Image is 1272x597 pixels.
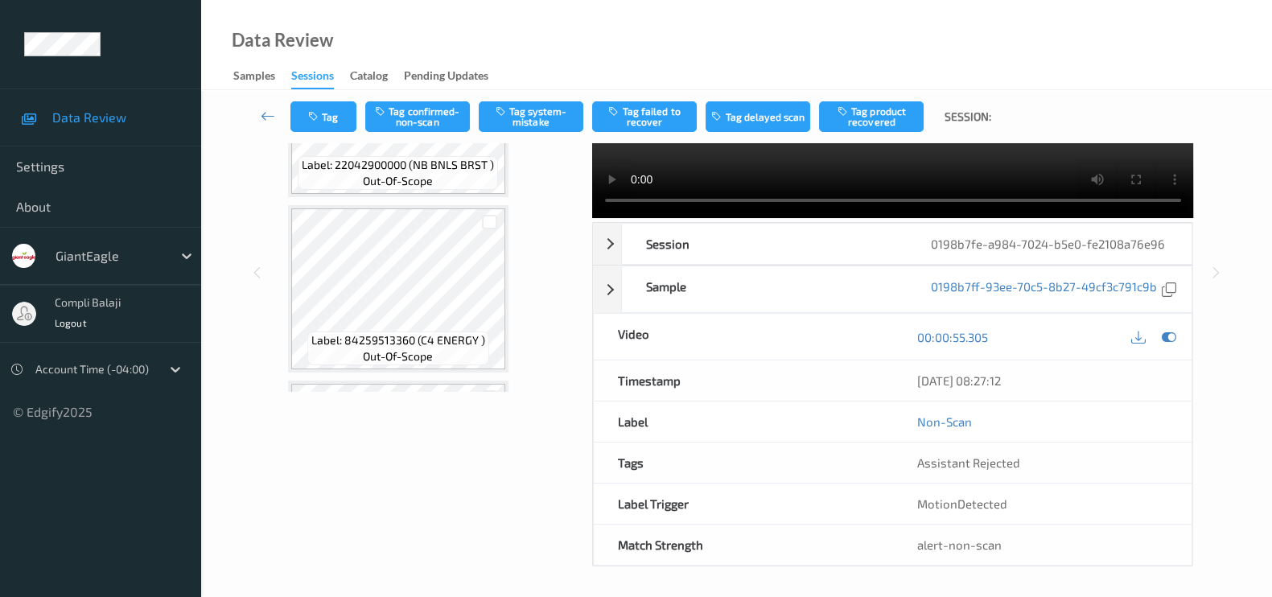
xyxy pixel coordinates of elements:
[622,266,907,312] div: Sample
[365,101,470,132] button: Tag confirmed-non-scan
[311,332,485,348] span: Label: 84259513360 (C4 ENERGY )
[594,360,893,401] div: Timestamp
[945,109,991,125] span: Session:
[706,101,810,132] button: Tag delayed scan
[593,266,1193,313] div: Sample0198b7ff-93ee-70c5-8b27-49cf3c791c9b
[479,101,583,132] button: Tag system-mistake
[350,68,388,88] div: Catalog
[290,101,356,132] button: Tag
[594,484,893,524] div: Label Trigger
[404,65,504,88] a: Pending Updates
[404,68,488,88] div: Pending Updates
[594,401,893,442] div: Label
[916,537,1167,553] div: alert-non-scan
[291,68,334,89] div: Sessions
[363,348,433,364] span: out-of-scope
[916,455,1019,470] span: Assistant Rejected
[594,525,893,565] div: Match Strength
[907,224,1192,264] div: 0198b7fe-a984-7024-b5e0-fe2108a76e96
[892,484,1192,524] div: MotionDetected
[592,101,697,132] button: Tag failed to recover
[350,65,404,88] a: Catalog
[916,373,1167,389] div: [DATE] 08:27:12
[819,101,924,132] button: Tag product recovered
[916,414,971,430] a: Non-Scan
[593,223,1193,265] div: Session0198b7fe-a984-7024-b5e0-fe2108a76e96
[233,68,275,88] div: Samples
[916,329,987,345] a: 00:00:55.305
[233,65,291,88] a: Samples
[594,443,893,483] div: Tags
[363,173,433,189] span: out-of-scope
[232,32,333,48] div: Data Review
[931,278,1157,300] a: 0198b7ff-93ee-70c5-8b27-49cf3c791c9b
[291,65,350,89] a: Sessions
[302,157,494,173] span: Label: 22042900000 (NB BNLS BRST )
[594,314,893,360] div: Video
[622,224,907,264] div: Session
